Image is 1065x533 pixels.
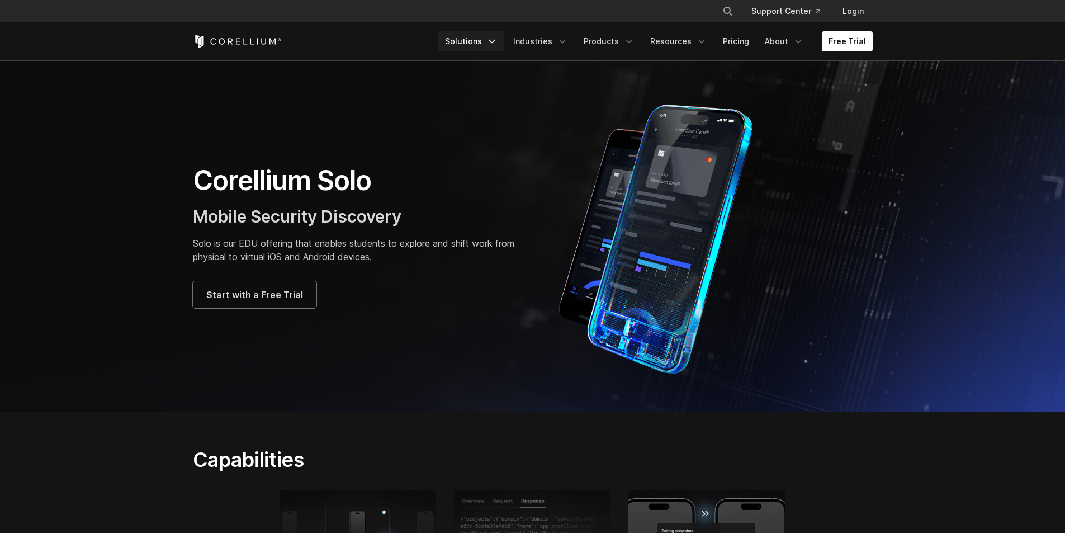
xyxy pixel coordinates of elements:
button: Search [718,1,738,21]
a: Support Center [742,1,829,21]
a: Resources [643,31,714,51]
span: Start with a Free Trial [206,288,303,301]
a: Pricing [716,31,756,51]
a: Products [577,31,641,51]
span: Mobile Security Discovery [193,206,401,227]
a: Solutions [438,31,504,51]
h1: Corellium Solo [193,164,522,197]
a: Corellium Home [193,35,282,48]
img: Corellium Solo for mobile app security solutions [544,96,784,376]
a: Free Trial [822,31,873,51]
div: Navigation Menu [438,31,873,51]
div: Navigation Menu [709,1,873,21]
a: About [758,31,811,51]
a: Industries [507,31,575,51]
a: Login [834,1,873,21]
a: Start with a Free Trial [193,281,316,308]
h2: Capabilities [193,447,638,472]
p: Solo is our EDU offering that enables students to explore and shift work from physical to virtual... [193,237,522,263]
